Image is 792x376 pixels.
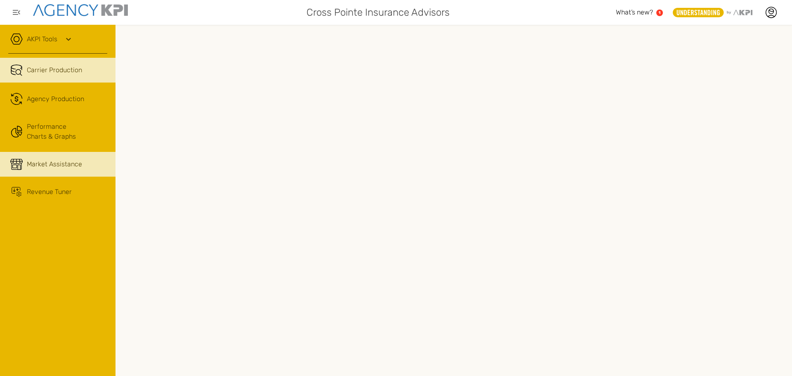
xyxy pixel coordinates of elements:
[616,8,653,16] span: What’s new?
[33,4,128,16] img: agencykpi-logo-550x69-2d9e3fa8.png
[27,34,57,44] a: AKPI Tools
[27,65,82,75] span: Carrier Production
[659,10,661,15] text: 1
[27,159,82,169] span: Market Assistance
[27,187,72,197] span: Revenue Tuner
[656,9,663,16] a: 1
[306,5,450,20] span: Cross Pointe Insurance Advisors
[27,94,84,104] span: Agency Production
